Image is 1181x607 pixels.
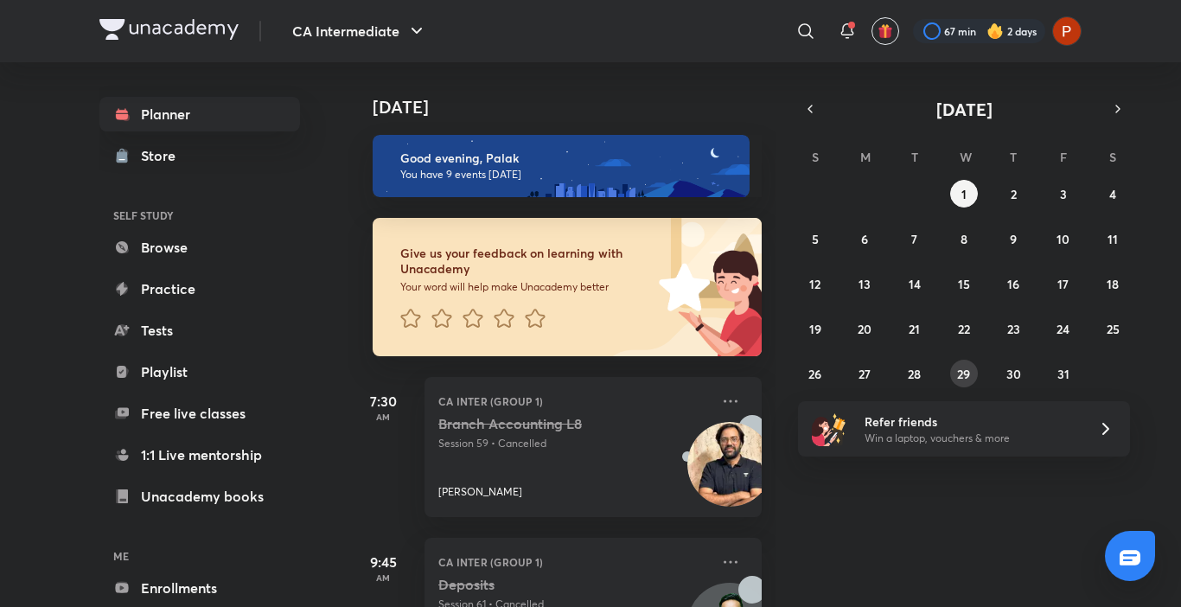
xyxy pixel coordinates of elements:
[1011,186,1017,202] abbr: October 2, 2025
[438,484,522,500] p: [PERSON_NAME]
[438,415,654,432] h5: Branch Accounting L8
[950,180,978,208] button: October 1, 2025
[801,225,829,252] button: October 5, 2025
[901,315,929,342] button: October 21, 2025
[950,270,978,297] button: October 15, 2025
[438,576,654,593] h5: Deposits
[400,246,653,277] h6: Give us your feedback on learning with Unacademy
[99,19,239,44] a: Company Logo
[809,321,821,337] abbr: October 19, 2025
[99,97,300,131] a: Planner
[99,201,300,230] h6: SELF STUDY
[860,149,871,165] abbr: Monday
[851,225,878,252] button: October 6, 2025
[999,360,1027,387] button: October 30, 2025
[99,19,239,40] img: Company Logo
[851,360,878,387] button: October 27, 2025
[950,225,978,252] button: October 8, 2025
[865,431,1077,446] p: Win a laptop, vouchers & more
[950,360,978,387] button: October 29, 2025
[99,396,300,431] a: Free live classes
[812,231,819,247] abbr: October 5, 2025
[859,276,871,292] abbr: October 13, 2025
[999,180,1027,208] button: October 2, 2025
[812,412,846,446] img: referral
[909,321,920,337] abbr: October 21, 2025
[1099,225,1127,252] button: October 11, 2025
[851,315,878,342] button: October 20, 2025
[871,17,899,45] button: avatar
[1107,276,1119,292] abbr: October 18, 2025
[1050,180,1077,208] button: October 3, 2025
[958,321,970,337] abbr: October 22, 2025
[908,366,921,382] abbr: October 28, 2025
[438,391,710,412] p: CA Inter (Group 1)
[801,315,829,342] button: October 19, 2025
[961,231,967,247] abbr: October 8, 2025
[1060,149,1067,165] abbr: Friday
[999,225,1027,252] button: October 9, 2025
[861,231,868,247] abbr: October 6, 2025
[1109,186,1116,202] abbr: October 4, 2025
[1010,149,1017,165] abbr: Thursday
[1057,231,1069,247] abbr: October 10, 2025
[282,14,437,48] button: CA Intermediate
[348,391,418,412] h5: 7:30
[99,571,300,605] a: Enrollments
[958,276,970,292] abbr: October 15, 2025
[801,270,829,297] button: October 12, 2025
[99,138,300,173] a: Store
[812,149,819,165] abbr: Sunday
[961,186,967,202] abbr: October 1, 2025
[851,270,878,297] button: October 13, 2025
[950,315,978,342] button: October 22, 2025
[1057,276,1069,292] abbr: October 17, 2025
[1050,225,1077,252] button: October 10, 2025
[809,276,820,292] abbr: October 12, 2025
[957,366,970,382] abbr: October 29, 2025
[1050,270,1077,297] button: October 17, 2025
[1006,366,1021,382] abbr: October 30, 2025
[1099,270,1127,297] button: October 18, 2025
[858,321,871,337] abbr: October 20, 2025
[1052,16,1082,46] img: Palak
[865,412,1077,431] h6: Refer friends
[936,98,993,121] span: [DATE]
[1010,231,1017,247] abbr: October 9, 2025
[1060,186,1067,202] abbr: October 3, 2025
[901,270,929,297] button: October 14, 2025
[901,225,929,252] button: October 7, 2025
[1057,321,1069,337] abbr: October 24, 2025
[1108,231,1118,247] abbr: October 11, 2025
[1107,321,1120,337] abbr: October 25, 2025
[1057,366,1069,382] abbr: October 31, 2025
[99,479,300,514] a: Unacademy books
[1050,315,1077,342] button: October 24, 2025
[878,23,893,39] img: avatar
[99,272,300,306] a: Practice
[822,97,1106,121] button: [DATE]
[373,135,750,197] img: evening
[960,149,972,165] abbr: Wednesday
[1007,276,1019,292] abbr: October 16, 2025
[348,572,418,583] p: AM
[99,438,300,472] a: 1:1 Live mentorship
[373,97,779,118] h4: [DATE]
[999,270,1027,297] button: October 16, 2025
[808,366,821,382] abbr: October 26, 2025
[1109,149,1116,165] abbr: Saturday
[1050,360,1077,387] button: October 31, 2025
[438,436,710,451] p: Session 59 • Cancelled
[600,218,762,356] img: feedback_image
[909,276,921,292] abbr: October 14, 2025
[99,355,300,389] a: Playlist
[400,280,653,294] p: Your word will help make Unacademy better
[911,231,917,247] abbr: October 7, 2025
[986,22,1004,40] img: streak
[901,360,929,387] button: October 28, 2025
[141,145,186,166] div: Store
[400,150,734,166] h6: Good evening, Palak
[348,552,418,572] h5: 9:45
[99,230,300,265] a: Browse
[99,313,300,348] a: Tests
